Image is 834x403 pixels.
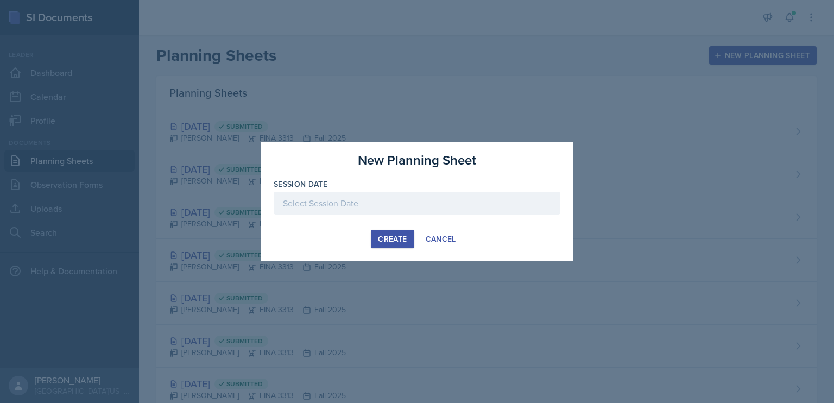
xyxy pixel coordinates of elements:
button: Create [371,230,414,248]
div: Create [378,235,407,243]
div: Cancel [426,235,456,243]
h3: New Planning Sheet [358,150,476,170]
button: Cancel [419,230,463,248]
label: Session Date [274,179,327,190]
